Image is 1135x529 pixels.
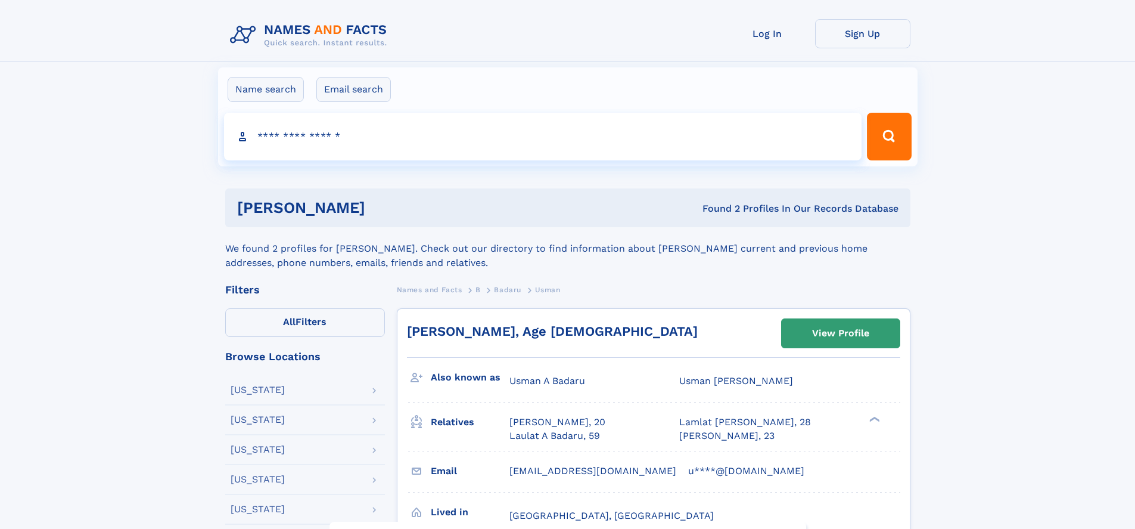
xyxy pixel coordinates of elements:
span: B [475,286,481,294]
div: Filters [225,284,385,295]
a: View Profile [782,319,900,348]
a: [PERSON_NAME], 23 [679,429,775,443]
a: Badaru [494,282,521,297]
a: [PERSON_NAME], 20 [509,416,605,429]
span: Usman [PERSON_NAME] [679,375,793,386]
div: [US_STATE] [231,415,285,425]
div: Found 2 Profiles In Our Records Database [534,202,898,215]
a: Sign Up [815,19,910,48]
h3: Also known as [431,367,509,388]
span: [EMAIL_ADDRESS][DOMAIN_NAME] [509,465,676,477]
a: Lamlat [PERSON_NAME], 28 [679,416,811,429]
button: Search Button [867,113,911,160]
img: Logo Names and Facts [225,19,397,51]
div: [US_STATE] [231,445,285,454]
a: [PERSON_NAME], Age [DEMOGRAPHIC_DATA] [407,324,698,339]
label: Name search [228,77,304,102]
a: Log In [720,19,815,48]
h3: Relatives [431,412,509,432]
div: [US_STATE] [231,475,285,484]
span: All [283,316,296,327]
div: Browse Locations [225,351,385,362]
span: Usman [535,286,561,294]
div: View Profile [812,320,869,347]
h3: Email [431,461,509,481]
input: search input [224,113,862,160]
span: [GEOGRAPHIC_DATA], [GEOGRAPHIC_DATA] [509,510,714,521]
a: B [475,282,481,297]
div: [US_STATE] [231,385,285,395]
label: Email search [316,77,391,102]
div: [US_STATE] [231,505,285,514]
a: Names and Facts [397,282,462,297]
div: We found 2 profiles for [PERSON_NAME]. Check out our directory to find information about [PERSON_... [225,227,910,270]
span: Usman A Badaru [509,375,585,386]
a: Laulat A Badaru, 59 [509,429,600,443]
label: Filters [225,308,385,337]
span: Badaru [494,286,521,294]
div: ❯ [866,416,881,423]
h1: [PERSON_NAME] [237,200,534,215]
h3: Lived in [431,502,509,522]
